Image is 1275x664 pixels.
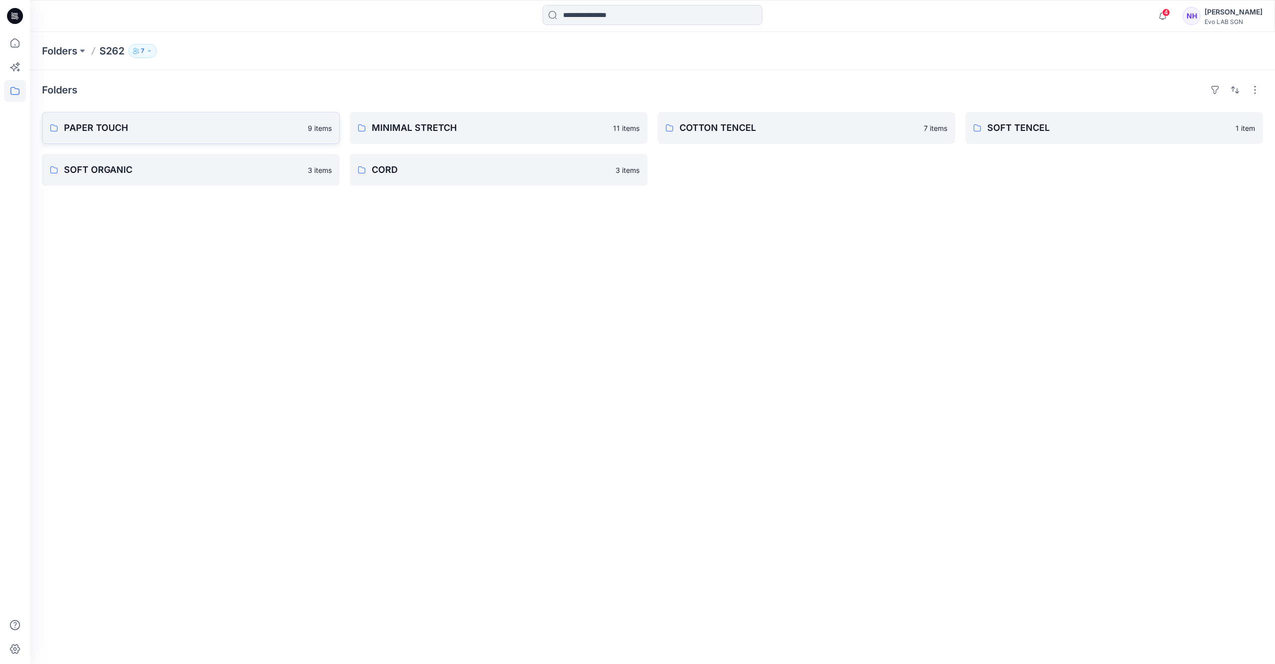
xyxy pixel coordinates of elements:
[924,123,947,133] p: 7 items
[657,112,955,144] a: COTTON TENCEL7 items
[42,44,77,58] a: Folders
[64,163,302,177] p: SOFT ORGANIC
[1205,6,1263,18] div: [PERSON_NAME]
[372,121,607,135] p: MINIMAL STRETCH
[372,163,610,177] p: CORD
[1236,123,1255,133] p: 1 item
[350,154,647,186] a: CORD3 items
[679,121,918,135] p: COTTON TENCEL
[99,44,124,58] p: S262
[42,112,340,144] a: PAPER TOUCH9 items
[613,123,639,133] p: 11 items
[616,165,639,175] p: 3 items
[128,44,157,58] button: 7
[42,154,340,186] a: SOFT ORGANIC3 items
[965,112,1263,144] a: SOFT TENCEL1 item
[42,84,77,96] h4: Folders
[1162,8,1170,16] span: 4
[1205,18,1263,25] div: Evo LAB SGN
[64,121,302,135] p: PAPER TOUCH
[308,165,332,175] p: 3 items
[987,121,1230,135] p: SOFT TENCEL
[141,45,144,56] p: 7
[350,112,647,144] a: MINIMAL STRETCH11 items
[1183,7,1201,25] div: NH
[308,123,332,133] p: 9 items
